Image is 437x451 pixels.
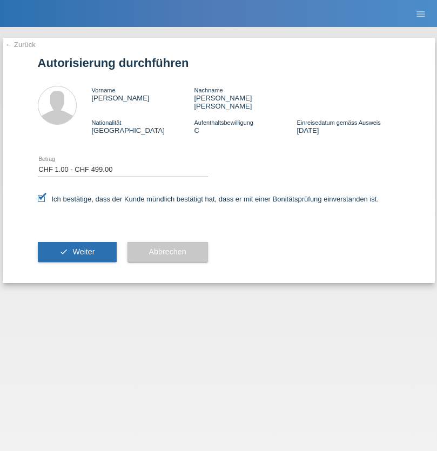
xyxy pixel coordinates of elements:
[38,242,117,262] button: check Weiter
[92,87,116,93] span: Vorname
[194,87,223,93] span: Nachname
[415,9,426,19] i: menu
[59,247,68,256] i: check
[410,10,432,17] a: menu
[194,86,297,110] div: [PERSON_NAME] [PERSON_NAME]
[5,41,36,49] a: ← Zurück
[92,119,122,126] span: Nationalität
[194,119,253,126] span: Aufenthaltsbewilligung
[127,242,208,262] button: Abbrechen
[72,247,95,256] span: Weiter
[38,195,379,203] label: Ich bestätige, dass der Kunde mündlich bestätigt hat, dass er mit einer Bonitätsprüfung einversta...
[194,118,297,134] div: C
[149,247,186,256] span: Abbrechen
[92,86,194,102] div: [PERSON_NAME]
[38,56,400,70] h1: Autorisierung durchführen
[297,119,380,126] span: Einreisedatum gemäss Ausweis
[297,118,399,134] div: [DATE]
[92,118,194,134] div: [GEOGRAPHIC_DATA]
